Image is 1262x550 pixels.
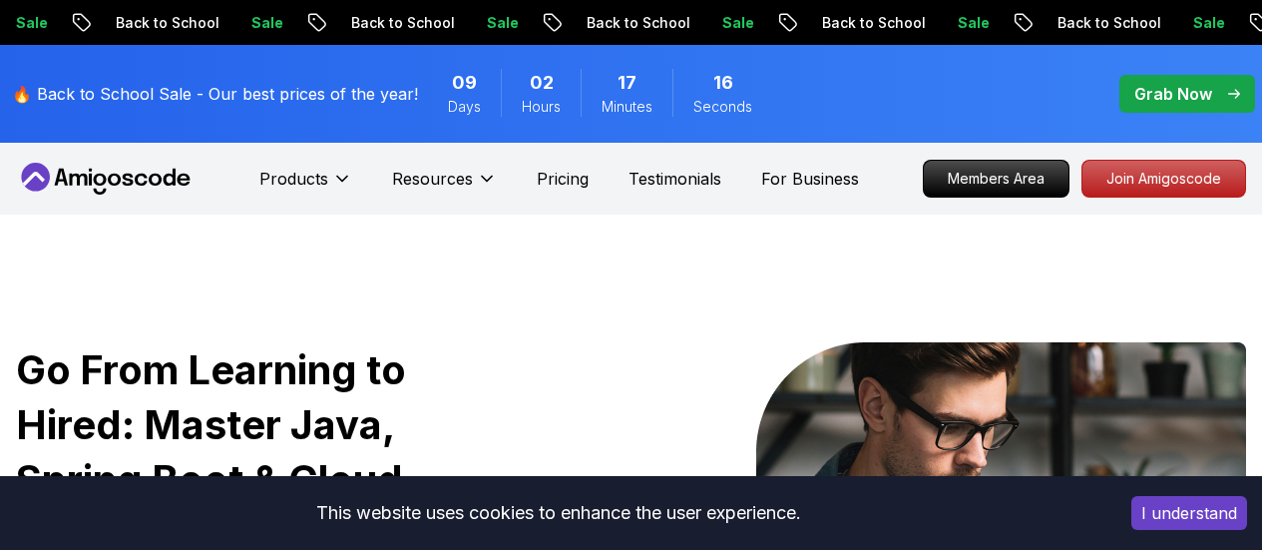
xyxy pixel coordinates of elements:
[15,491,1101,535] div: This website uses cookies to enhance the user experience.
[224,13,288,33] p: Sale
[629,167,721,191] a: Testimonials
[618,69,636,97] span: 17 Minutes
[931,13,995,33] p: Sale
[1082,161,1245,197] p: Join Amigoscode
[1131,496,1247,530] button: Accept cookies
[392,167,497,207] button: Resources
[1166,13,1230,33] p: Sale
[324,13,460,33] p: Back to School
[537,167,589,191] a: Pricing
[695,13,759,33] p: Sale
[522,97,561,117] span: Hours
[1031,13,1166,33] p: Back to School
[530,69,554,97] span: 2 Hours
[923,160,1069,198] a: Members Area
[392,167,473,191] p: Resources
[259,167,328,191] p: Products
[713,69,733,97] span: 16 Seconds
[12,82,418,106] p: 🔥 Back to School Sale - Our best prices of the year!
[693,97,752,117] span: Seconds
[602,97,652,117] span: Minutes
[259,167,352,207] button: Products
[452,69,477,97] span: 9 Days
[560,13,695,33] p: Back to School
[924,161,1068,197] p: Members Area
[1134,82,1212,106] p: Grab Now
[795,13,931,33] p: Back to School
[448,97,481,117] span: Days
[1081,160,1246,198] a: Join Amigoscode
[460,13,524,33] p: Sale
[89,13,224,33] p: Back to School
[761,167,859,191] a: For Business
